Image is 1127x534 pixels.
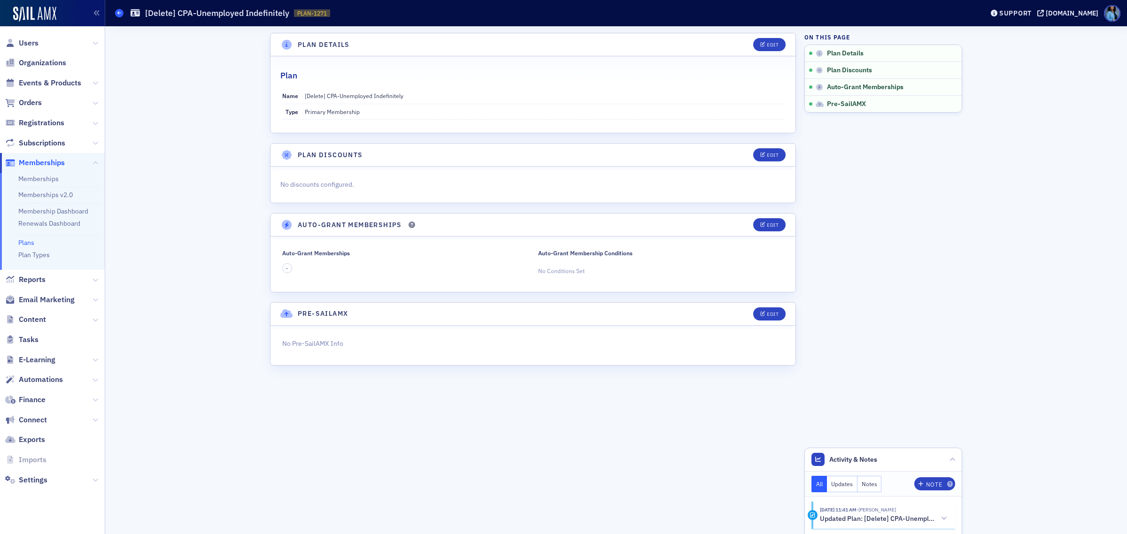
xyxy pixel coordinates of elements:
[827,83,903,92] span: Auto-Grant Memberships
[5,335,39,345] a: Tasks
[811,476,827,492] button: All
[19,295,75,305] span: Email Marketing
[298,309,348,319] h4: Pre-SailAMX
[767,42,779,47] div: Edit
[13,7,56,22] img: SailAMX
[5,38,39,48] a: Users
[5,355,55,365] a: E-Learning
[753,307,786,320] button: Edit
[827,49,864,58] span: Plan Details
[820,515,935,523] h5: Updated Plan: [Delete] CPA-Unemployed Indefinitely
[5,118,64,128] a: Registrations
[19,275,46,285] span: Reports
[5,314,46,325] a: Content
[753,218,786,231] button: Edit
[820,506,857,513] time: 9/30/2025 11:41 AM
[827,100,866,108] span: Pre-SailAMX
[999,9,1032,17] div: Support
[19,335,39,345] span: Tasks
[298,220,402,230] h4: Auto-Grant Memberships
[19,415,47,425] span: Connect
[282,92,298,99] span: Name
[857,476,882,492] button: Notes
[1046,9,1098,17] div: [DOMAIN_NAME]
[19,455,46,465] span: Imports
[19,98,42,108] span: Orders
[18,175,59,183] a: Memberships
[282,339,784,349] p: No Pre-SailAMX Info
[767,312,779,317] div: Edit
[19,138,65,148] span: Subscriptions
[286,265,288,272] span: –
[753,148,786,161] button: Edit
[286,108,298,115] span: Type
[19,355,55,365] span: E-Learning
[827,66,872,75] span: Plan Discounts
[19,314,46,325] span: Content
[5,374,63,385] a: Automations
[18,207,88,215] a: Membership Dashboard
[19,435,45,445] span: Exports
[298,40,350,50] h4: Plan Details
[19,118,64,128] span: Registrations
[767,222,779,228] div: Edit
[18,238,34,247] a: Plans
[282,250,350,257] div: Auto-Grant Memberships
[5,295,75,305] a: Email Marketing
[145,8,289,19] h1: [Delete] CPA-Unemployed Indefinitely
[753,38,786,51] button: Edit
[18,251,50,259] a: Plan Types
[280,69,297,82] h2: Plan
[19,58,66,68] span: Organizations
[19,475,47,485] span: Settings
[18,219,80,228] a: Renewals Dashboard
[808,510,818,520] div: Activity
[19,78,81,88] span: Events & Products
[305,88,784,103] dd: [Delete] CPA-Unemployed Indefinitely
[305,104,784,119] dd: Primary Membership
[827,476,857,492] button: Updates
[280,180,786,190] p: No discounts configured.
[829,455,877,465] span: Activity & Notes
[820,514,949,524] button: Updated Plan: [Delete] CPA-Unemployed Indefinitely
[298,150,363,160] h4: Plan Discounts
[804,33,962,41] h4: On this page
[297,9,327,17] span: PLAN-1271
[5,435,45,445] a: Exports
[19,158,65,168] span: Memberships
[857,506,896,513] span: Whitney Mayo
[1104,5,1120,22] span: Profile
[5,78,81,88] a: Events & Products
[19,395,46,405] span: Finance
[19,38,39,48] span: Users
[5,138,65,148] a: Subscriptions
[5,395,46,405] a: Finance
[5,98,42,108] a: Orders
[5,58,66,68] a: Organizations
[5,415,47,425] a: Connect
[1037,10,1102,16] button: [DOMAIN_NAME]
[18,191,73,199] a: Memberships v2.0
[926,482,942,487] div: Note
[5,455,46,465] a: Imports
[914,477,955,490] button: Note
[5,275,46,285] a: Reports
[538,250,633,257] div: Auto-Grant Membership Conditions
[5,158,65,168] a: Memberships
[19,374,63,385] span: Automations
[767,153,779,158] div: Edit
[5,475,47,485] a: Settings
